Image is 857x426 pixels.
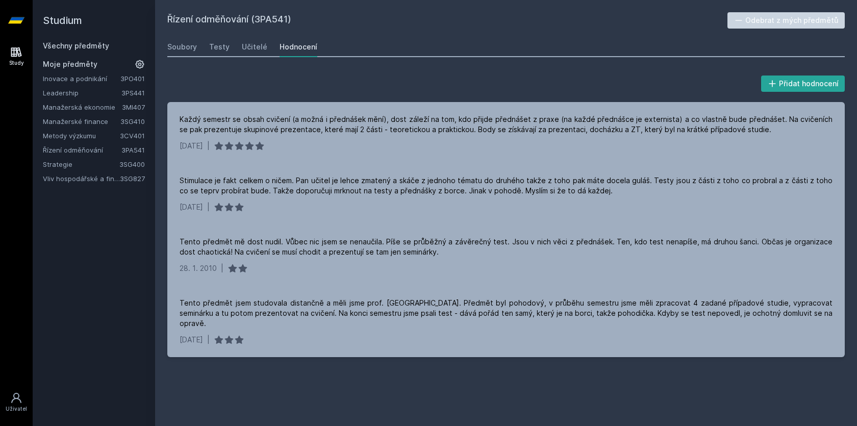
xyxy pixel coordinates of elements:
[180,335,203,345] div: [DATE]
[6,405,27,413] div: Uživatel
[9,59,24,67] div: Study
[2,387,31,418] a: Uživatel
[43,116,120,127] a: Manažerské finance
[43,131,120,141] a: Metody výzkumu
[280,42,317,52] div: Hodnocení
[180,176,833,196] div: Stimulace je fakt celkem o ničem. Pan učitel je lehce zmatený a skáče z jednoho tématu do druhého...
[180,237,833,257] div: Tento předmět mě dost nudil. Vůbec nic jsem se nenaučila. Píše se průběžný a závěrečný test. Jsou...
[242,37,267,57] a: Učitelé
[180,114,833,135] div: Každý semestr se obsah cvičení (a možná i přednášek mění), dost záleží na tom, kdo přijde přednáš...
[43,173,120,184] a: Vliv hospodářské a finanční kriminality na hodnotu a strategii firmy
[180,263,217,273] div: 28. 1. 2010
[180,202,203,212] div: [DATE]
[209,42,230,52] div: Testy
[207,335,210,345] div: |
[119,160,145,168] a: 3SG400
[180,141,203,151] div: [DATE]
[120,132,145,140] a: 3CV401
[2,41,31,72] a: Study
[122,103,145,111] a: 3MI407
[120,117,145,126] a: 3SG410
[761,76,845,92] button: Přidat hodnocení
[120,174,145,183] a: 3SG827
[207,141,210,151] div: |
[180,298,833,329] div: Tento předmět jsem studovala distančně a měli jsme prof. [GEOGRAPHIC_DATA]. Předmět byl pohodový,...
[43,41,109,50] a: Všechny předměty
[43,102,122,112] a: Manažerská ekonomie
[43,145,121,155] a: Řízení odměňování
[121,89,145,97] a: 3PS441
[209,37,230,57] a: Testy
[167,37,197,57] a: Soubory
[43,159,119,169] a: Strategie
[280,37,317,57] a: Hodnocení
[242,42,267,52] div: Učitelé
[43,88,121,98] a: Leadership
[221,263,223,273] div: |
[167,42,197,52] div: Soubory
[207,202,210,212] div: |
[43,59,97,69] span: Moje předměty
[43,73,120,84] a: Inovace a podnikání
[121,146,145,154] a: 3PA541
[167,12,727,29] h2: Řízení odměňování (3PA541)
[120,74,145,83] a: 3PO401
[727,12,845,29] button: Odebrat z mých předmětů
